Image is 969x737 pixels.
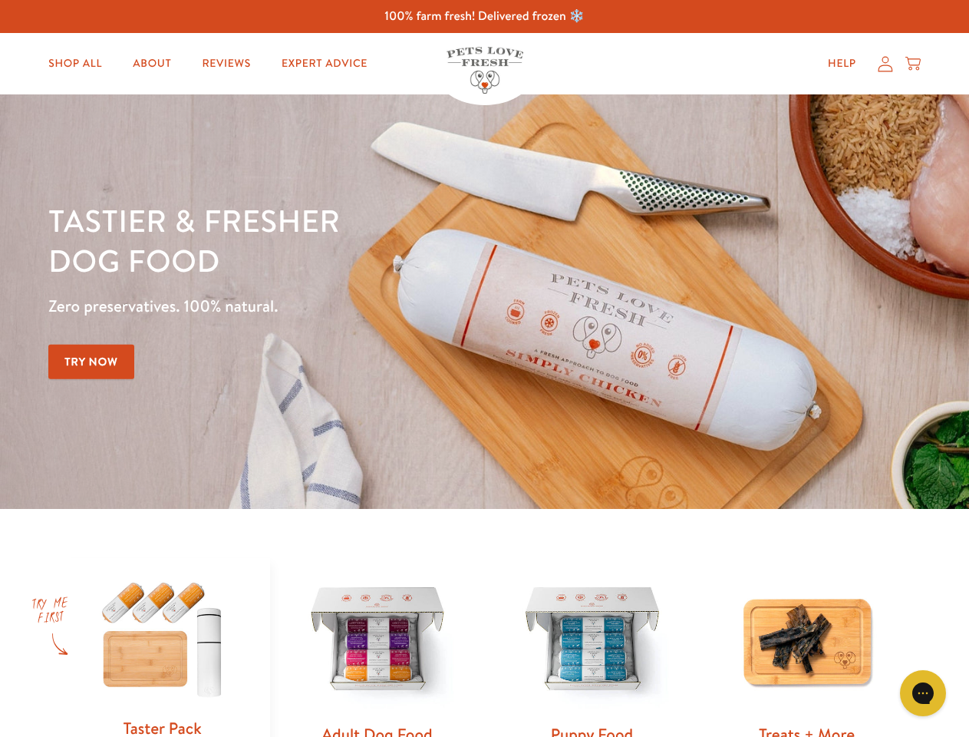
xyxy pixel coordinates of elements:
[269,48,380,79] a: Expert Advice
[190,48,262,79] a: Reviews
[816,48,868,79] a: Help
[48,345,134,379] a: Try Now
[120,48,183,79] a: About
[36,48,114,79] a: Shop All
[892,665,954,722] iframe: Gorgias live chat messenger
[48,292,630,320] p: Zero preservatives. 100% natural.
[447,47,523,94] img: Pets Love Fresh
[48,200,630,280] h1: Tastier & fresher dog food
